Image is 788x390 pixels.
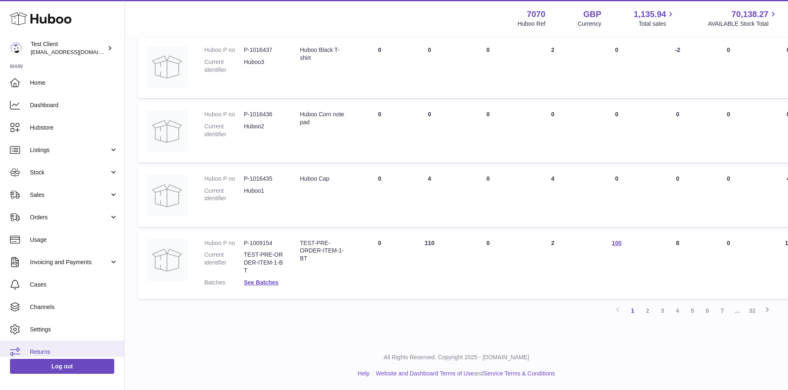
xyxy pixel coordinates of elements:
[244,46,283,54] dd: P-1016437
[10,359,114,374] a: Log out
[732,9,768,20] span: 70,138.27
[244,58,283,74] dd: Huboo3
[454,38,522,98] td: 0
[655,303,670,318] a: 3
[583,9,601,20] strong: GBP
[405,102,454,162] td: 0
[204,239,244,247] dt: Huboo P no
[204,110,244,118] dt: Huboo P no
[527,9,545,20] strong: 7070
[204,58,244,74] dt: Current identifier
[612,240,621,246] a: 100
[405,38,454,98] td: 0
[30,191,109,199] span: Sales
[706,167,751,227] td: 0
[244,279,278,286] a: See Batches
[244,110,283,118] dd: P-1016436
[204,46,244,54] dt: Huboo P no
[146,110,188,152] img: product image
[204,187,244,203] dt: Current identifier
[204,279,244,287] dt: Batches
[715,303,730,318] a: 7
[578,20,601,28] div: Currency
[30,169,109,177] span: Stock
[244,175,283,183] dd: P-1016435
[10,42,22,54] img: internalAdmin-7070@internal.huboo.com
[204,175,244,183] dt: Huboo P no
[634,9,676,28] a: 1,135.94 Total sales
[355,231,405,299] td: 0
[300,46,346,62] div: Huboo Black T-shirt
[484,370,555,377] a: Service Terms & Conditions
[670,303,685,318] a: 4
[30,124,118,132] span: Hubstore
[518,20,545,28] div: Huboo Ref
[30,146,109,154] span: Listings
[454,102,522,162] td: 0
[355,167,405,227] td: 0
[706,102,751,162] td: 0
[522,167,584,227] td: 4
[146,46,188,88] img: product image
[244,123,283,138] dd: Huboo2
[634,9,666,20] span: 1,135.94
[31,40,106,56] div: Test Client
[373,370,555,378] li: and
[454,231,522,299] td: 0
[625,303,640,318] a: 1
[355,102,405,162] td: 0
[405,231,454,299] td: 110
[355,38,405,98] td: 0
[522,231,584,299] td: 2
[204,123,244,138] dt: Current identifier
[706,38,751,98] td: 0
[649,38,706,98] td: -2
[615,47,619,53] span: 0
[30,303,118,311] span: Channels
[131,353,781,361] p: All Rights Reserved. Copyright 2025 - [DOMAIN_NAME]
[300,175,346,183] div: Huboo Cap
[649,167,706,227] td: 0
[522,102,584,162] td: 0
[685,303,700,318] a: 5
[30,79,118,87] span: Home
[706,231,751,299] td: 0
[708,20,778,28] span: AVAILABLE Stock Total
[730,303,745,318] span: ...
[30,213,109,221] span: Orders
[376,370,474,377] a: Website and Dashboard Terms of Use
[30,236,118,244] span: Usage
[244,251,283,275] dd: TEST-PRE-ORDER-ITEM-1-BT
[31,49,122,55] span: [EMAIL_ADDRESS][DOMAIN_NAME]
[244,239,283,247] dd: P-1009154
[745,303,760,318] a: 32
[30,101,118,109] span: Dashboard
[615,111,619,118] span: 0
[405,167,454,227] td: 4
[300,239,346,263] div: TEST-PRE-ORDER-ITEM-1-BT
[522,38,584,98] td: 2
[649,102,706,162] td: 0
[146,239,188,281] img: product image
[30,348,118,356] span: Returns
[30,281,118,289] span: Cases
[649,231,706,299] td: 8
[358,370,370,377] a: Help
[146,175,188,216] img: product image
[454,167,522,227] td: 0
[615,175,619,182] span: 0
[204,251,244,275] dt: Current identifier
[700,303,715,318] a: 6
[300,110,346,126] div: Huboo Corn note pad
[640,303,655,318] a: 2
[30,326,118,334] span: Settings
[708,9,778,28] a: 70,138.27 AVAILABLE Stock Total
[244,187,283,203] dd: Huboo1
[638,20,675,28] span: Total sales
[30,258,109,266] span: Invoicing and Payments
